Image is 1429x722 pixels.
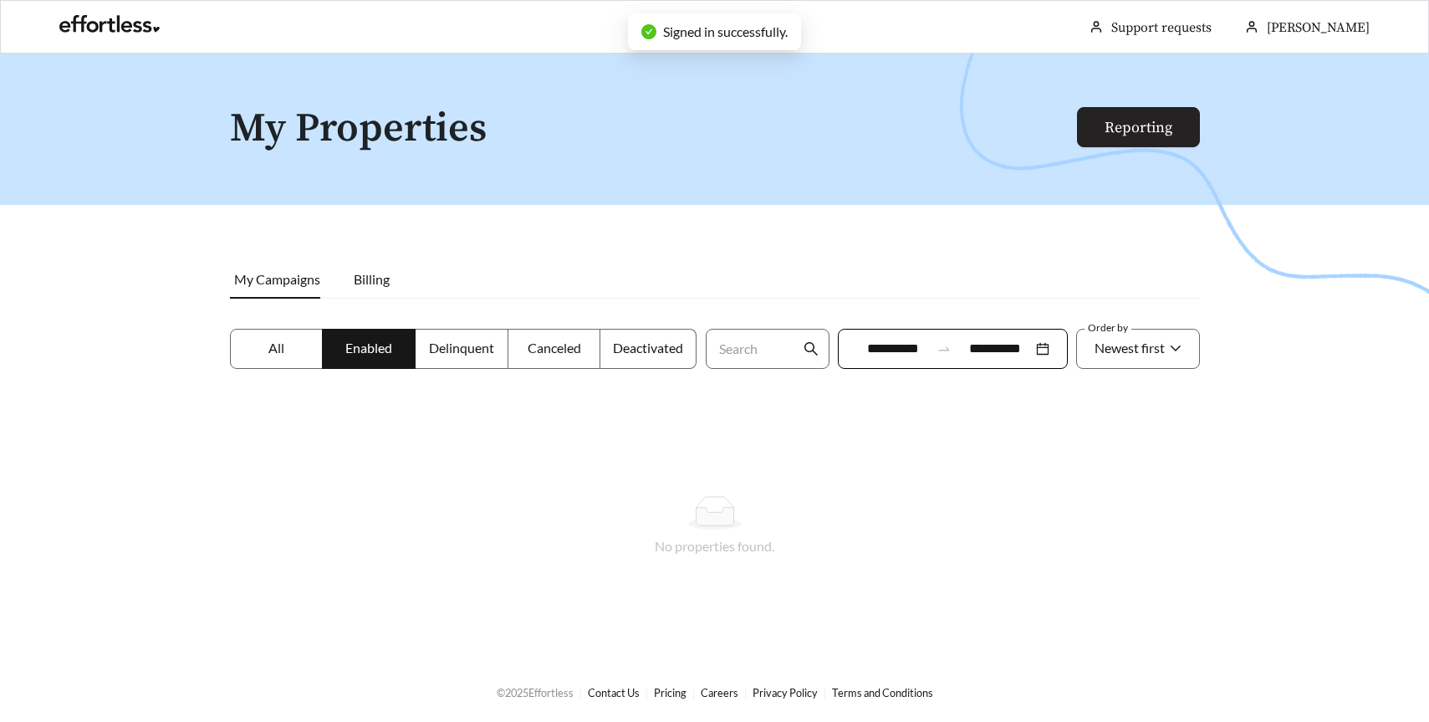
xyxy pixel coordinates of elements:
a: Support requests [1111,19,1212,36]
span: swap-right [937,341,952,356]
span: My Campaigns [234,271,320,287]
span: search [804,341,819,356]
span: Billing [354,271,390,287]
span: check-circle [641,24,656,39]
span: Delinquent [429,340,494,356]
div: No properties found. [250,536,1180,556]
button: Reporting [1077,107,1200,147]
span: Enabled [345,340,392,356]
h1: My Properties [230,107,1079,151]
span: to [937,341,952,356]
span: Canceled [528,340,581,356]
span: Newest first [1095,340,1165,356]
span: [PERSON_NAME] [1267,19,1370,36]
span: Signed in successfully. [663,23,788,39]
a: Reporting [1105,118,1172,137]
span: All [268,340,284,356]
span: Deactivated [613,340,683,356]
